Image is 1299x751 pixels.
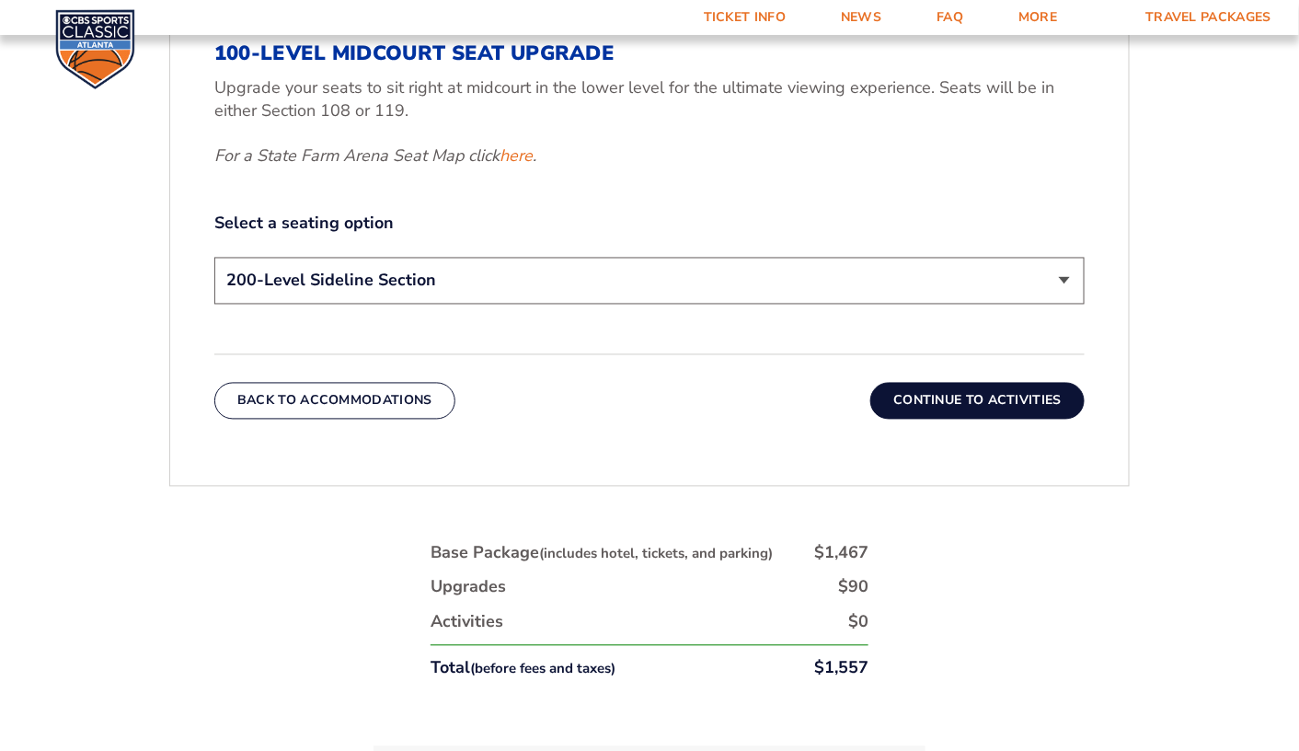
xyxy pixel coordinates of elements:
[431,542,773,565] div: Base Package
[838,576,868,599] div: $90
[214,76,1085,122] p: Upgrade your seats to sit right at midcourt in the lower level for the ultimate viewing experienc...
[431,576,506,599] div: Upgrades
[431,657,615,680] div: Total
[431,611,503,634] div: Activities
[814,542,868,565] div: $1,467
[500,144,533,168] a: here
[539,545,773,563] small: (includes hotel, tickets, and parking)
[848,611,868,634] div: $0
[470,660,615,678] small: (before fees and taxes)
[214,41,1085,65] h3: 100-Level Midcourt Seat Upgrade
[870,383,1085,420] button: Continue To Activities
[55,9,135,89] img: CBS Sports Classic
[214,383,455,420] button: Back To Accommodations
[214,144,536,167] em: For a State Farm Arena Seat Map click .
[814,657,868,680] div: $1,557
[214,213,1085,236] label: Select a seating option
